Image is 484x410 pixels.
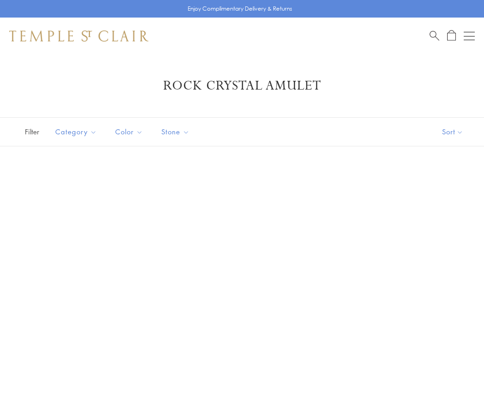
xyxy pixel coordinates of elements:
[188,4,292,13] p: Enjoy Complimentary Delivery & Returns
[23,78,461,94] h1: Rock Crystal Amulet
[48,121,104,142] button: Category
[51,126,104,138] span: Category
[464,30,475,42] button: Open navigation
[108,121,150,142] button: Color
[157,126,196,138] span: Stone
[447,30,456,42] a: Open Shopping Bag
[111,126,150,138] span: Color
[430,30,439,42] a: Search
[154,121,196,142] button: Stone
[9,30,148,42] img: Temple St. Clair
[421,118,484,146] button: Show sort by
